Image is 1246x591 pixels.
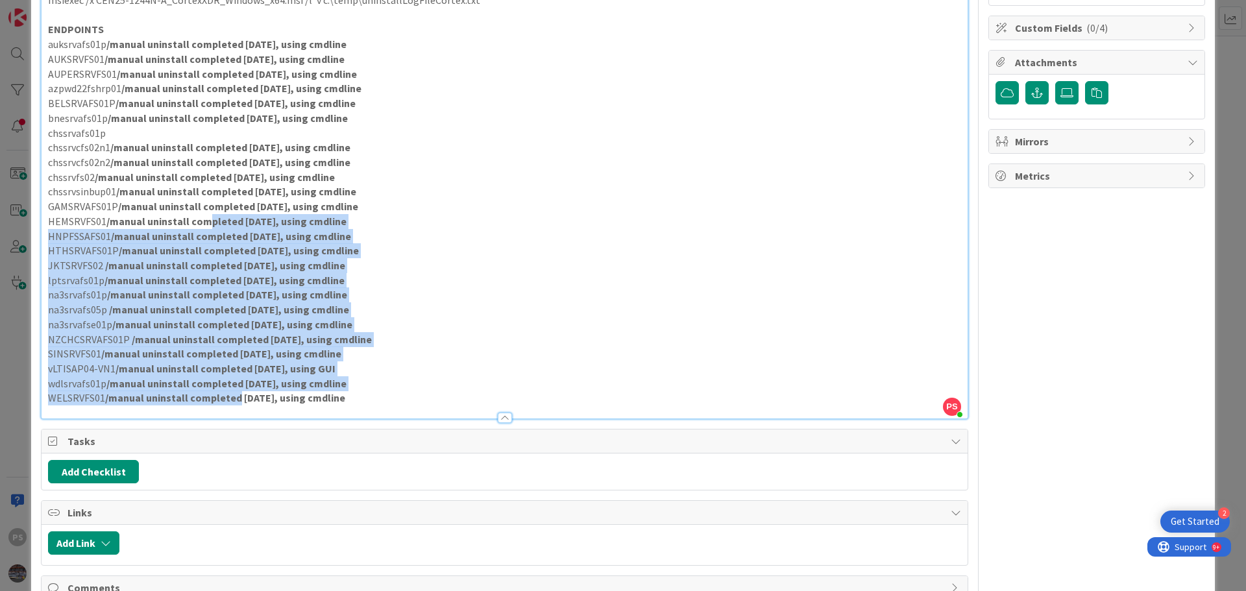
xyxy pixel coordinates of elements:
p: JKTSRVFS02 [48,258,961,273]
strong: /manual uninstall completed [DATE], using cmdline [132,333,372,346]
p: auksrvafs01p [48,37,961,52]
p: chssrvcfs02n1 [48,140,961,155]
p: chssrvfs02 [48,170,961,185]
strong: /manual uninstall completed [DATE], using cmdline [104,274,345,287]
p: WELSRVFS01 [48,391,961,405]
strong: /manual uninstall completed [DATE], using cmdline [121,82,361,95]
p: vLTISAP04-VN1 [48,361,961,376]
p: bnesrvafs01p [48,111,961,126]
p: chssrvcfs02n2 [48,155,961,170]
p: na3srvafse01p [48,317,961,332]
strong: /manual uninstall completed [DATE], using cmdline [106,38,347,51]
p: HNPFSSAFS01 [48,229,961,244]
span: ( 0/4 ) [1086,21,1108,34]
strong: /manual uninstall completed [DATE], using cmdline [109,303,349,316]
p: AUPERSRVFS01 [48,67,961,82]
strong: /manual uninstall completed [DATE], using GUI [116,362,336,375]
strong: /manual uninstall completed [DATE], using cmdline [101,347,341,360]
strong: ENDPOINTS [48,23,104,36]
strong: /manual uninstall completed [DATE], using cmdline [107,288,347,301]
p: lptsrvafs01p [48,273,961,288]
strong: /manual uninstall completed [DATE], using cmdline [116,185,356,198]
span: Metrics [1015,168,1181,184]
span: Tasks [67,433,944,449]
button: Add Checklist [48,460,139,483]
strong: /manual uninstall completed [DATE], using cmdline [105,391,345,404]
strong: /manual uninstall completed [DATE], using cmdline [106,215,347,228]
span: Support [27,2,59,18]
div: 9+ [66,5,72,16]
strong: /manual uninstall completed [DATE], using cmdline [108,112,348,125]
span: PS [943,398,961,416]
strong: /manual uninstall completed [DATE], using cmdline [95,171,335,184]
div: Get Started [1171,515,1219,528]
strong: /manual uninstall completed [DATE], using cmdline [110,156,350,169]
span: Mirrors [1015,134,1181,149]
p: HTHSRVAFS01P [48,243,961,258]
p: chssrvafs01p [48,126,961,141]
p: chssrvsinbup01 [48,184,961,199]
p: AUKSRVFS01 [48,52,961,67]
p: wdlsrvafs01p [48,376,961,391]
p: azpwd22fshrp01 [48,81,961,96]
p: na3srvafs05p [48,302,961,317]
p: na3srvafs01p [48,287,961,302]
span: Custom Fields [1015,20,1181,36]
strong: /manual uninstall completed [DATE], using cmdline [118,200,358,213]
strong: /manual uninstall completed [DATE], using cmdline [112,318,352,331]
strong: /manual uninstall completed [DATE], using cmdline [104,53,345,66]
p: HEMSRVFS01 [48,214,961,229]
span: Attachments [1015,54,1181,70]
strong: /manual uninstall completed [DATE], using cmdline [110,141,350,154]
strong: /manual uninstall completed [DATE], using cmdline [105,259,345,272]
strong: /manual uninstall completed [DATE], using cmdline [119,244,359,257]
div: Open Get Started checklist, remaining modules: 2 [1160,511,1230,533]
p: BELSRVAFS01P [48,96,961,111]
strong: /manual uninstall completed [DATE], using cmdline [111,230,351,243]
strong: /manual uninstall completed [DATE], using cmdline [116,97,356,110]
p: NZCHCSRVAFS01P [48,332,961,347]
strong: /manual uninstall completed [DATE], using cmdline [106,377,347,390]
p: GAMSRVAFS01P [48,199,961,214]
button: Add Link [48,531,119,555]
strong: /manual uninstall completed [DATE], using cmdline [117,67,357,80]
span: Links [67,505,944,520]
p: SINSRVFS01 [48,346,961,361]
div: 2 [1218,507,1230,519]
